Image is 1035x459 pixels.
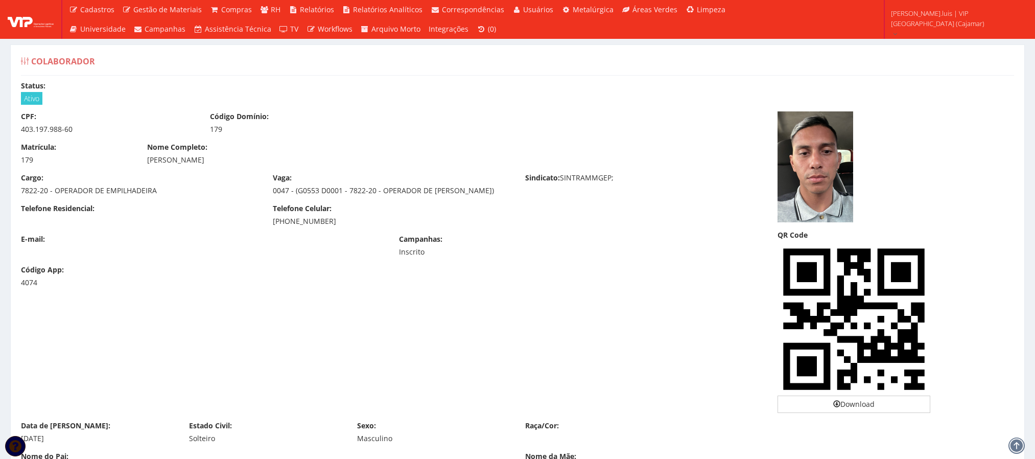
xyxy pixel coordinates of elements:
[399,247,573,257] div: Inscrito
[221,5,252,14] span: Compras
[21,203,95,214] label: Telefone Residencial:
[21,155,132,165] div: 179
[525,173,560,183] label: Sindicato:
[210,111,269,122] label: Código Domínio:
[273,186,509,196] div: 0047 - (G0553 D0001 - 7822-20 - OPERADOR DE [PERSON_NAME])
[130,19,190,39] a: Campanhas
[21,265,64,275] label: Código App:
[21,81,45,91] label: Status:
[21,173,43,183] label: Cargo:
[425,19,473,39] a: Integrações
[133,5,202,14] span: Gestão de Materiais
[190,19,275,39] a: Assistência Técnica
[517,173,769,186] div: SINTRAMMGEP;
[271,5,280,14] span: RH
[442,5,504,14] span: Correspondências
[31,56,95,67] span: Colaborador
[210,124,384,134] div: 179
[205,24,271,34] span: Assistência Técnica
[145,24,185,34] span: Campanhas
[290,24,298,34] span: TV
[275,19,303,39] a: TV
[65,19,130,39] a: Universidade
[21,92,42,105] span: Ativo
[273,203,332,214] label: Telefone Celular:
[21,111,36,122] label: CPF:
[80,24,126,34] span: Universidade
[21,142,56,152] label: Matrícula:
[632,5,677,14] span: Áreas Verdes
[189,433,342,444] div: Solteiro
[357,421,376,431] label: Sexo:
[371,24,420,34] span: Arquivo Morto
[473,19,500,39] a: (0)
[778,243,930,396] img: 8AAAAABJRU5ErkJggg==
[147,142,207,152] label: Nome Completo:
[8,12,54,27] img: logo
[525,421,559,431] label: Raça/Cor:
[21,234,45,244] label: E-mail:
[21,124,195,134] div: 403.197.988-60
[357,19,425,39] a: Arquivo Morto
[21,433,174,444] div: [DATE]
[778,396,930,413] a: Download
[399,234,442,244] label: Campanhas:
[353,5,422,14] span: Relatórios Analíticos
[488,24,496,34] span: (0)
[80,5,114,14] span: Cadastros
[891,8,1022,29] span: [PERSON_NAME].luis | VIP [GEOGRAPHIC_DATA] (Cajamar)
[21,186,257,196] div: 7822-20 - OPERADOR DE EMPILHADEIRA
[573,5,614,14] span: Metalúrgica
[778,230,808,240] label: QR Code
[697,5,725,14] span: Limpeza
[21,421,110,431] label: Data de [PERSON_NAME]:
[300,5,334,14] span: Relatórios
[302,19,357,39] a: Workflows
[21,278,132,288] div: 4074
[189,421,232,431] label: Estado Civil:
[778,111,853,222] img: lucas-1750434512685582d04f6a8.png
[147,155,636,165] div: [PERSON_NAME]
[273,173,292,183] label: Vaga:
[429,24,468,34] span: Integrações
[523,5,553,14] span: Usuários
[318,24,352,34] span: Workflows
[357,433,510,444] div: Masculino
[273,216,509,226] div: [PHONE_NUMBER]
